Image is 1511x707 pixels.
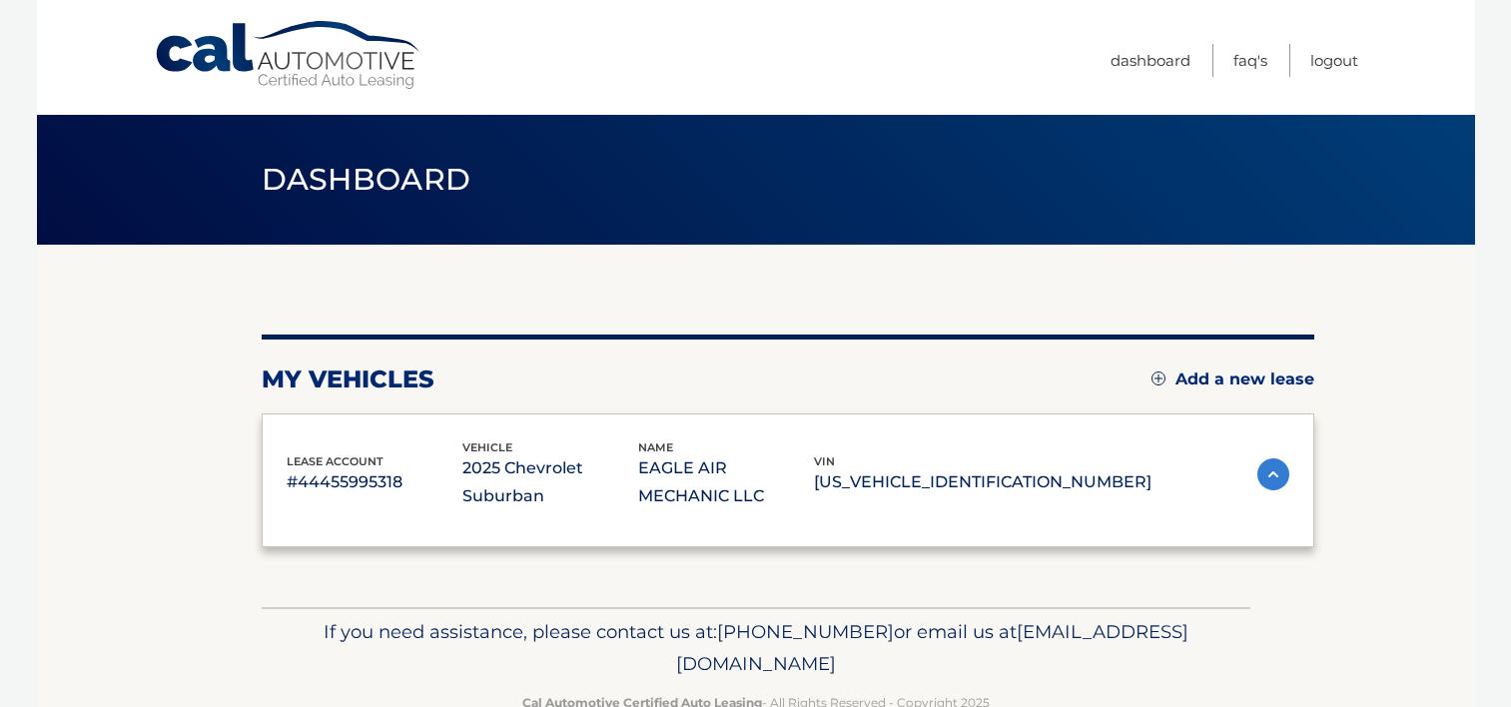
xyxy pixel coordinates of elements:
[462,440,512,454] span: vehicle
[287,468,462,496] p: #44455995318
[1151,371,1165,385] img: add.svg
[676,620,1188,675] span: [EMAIL_ADDRESS][DOMAIN_NAME]
[1257,458,1289,490] img: accordion-active.svg
[262,364,434,394] h2: my vehicles
[638,440,673,454] span: name
[814,454,835,468] span: vin
[717,620,894,643] span: [PHONE_NUMBER]
[1310,44,1358,77] a: Logout
[275,616,1237,680] p: If you need assistance, please contact us at: or email us at
[1111,44,1190,77] a: Dashboard
[638,454,814,510] p: EAGLE AIR MECHANIC LLC
[154,20,423,91] a: Cal Automotive
[262,161,471,198] span: Dashboard
[462,454,638,510] p: 2025 Chevrolet Suburban
[1151,369,1314,389] a: Add a new lease
[814,468,1151,496] p: [US_VEHICLE_IDENTIFICATION_NUMBER]
[287,454,383,468] span: lease account
[1233,44,1267,77] a: FAQ's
